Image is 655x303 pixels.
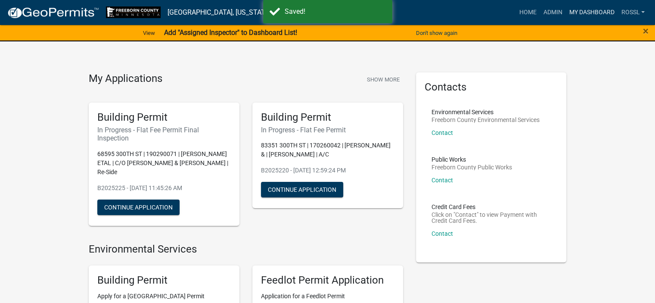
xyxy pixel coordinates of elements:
[540,4,565,21] a: Admin
[168,5,271,20] a: [GEOGRAPHIC_DATA], [US_STATE]
[363,72,403,87] button: Show More
[89,243,403,256] h4: Environmental Services
[643,25,649,37] span: ×
[431,177,453,184] a: Contact
[106,6,161,18] img: Freeborn County, Minnesota
[413,26,461,40] button: Don't show again
[97,292,231,301] p: Apply for a [GEOGRAPHIC_DATA] Permit
[643,26,649,36] button: Close
[618,4,648,21] a: RossL
[431,117,540,123] p: Freeborn County Environmental Services
[97,184,231,193] p: B2025225 - [DATE] 11:45:26 AM
[97,126,231,142] h6: In Progress - Flat Fee Permit Final Inspection
[431,204,551,210] p: Credit Card Fees
[431,212,551,224] p: Click on "Contact" to view Payment with Credit Card Fees.
[97,200,180,215] button: Continue Application
[97,111,231,124] h5: Building Permit
[261,141,394,159] p: 83351 300TH ST | 170260042 | [PERSON_NAME] & | [PERSON_NAME] | A/C
[89,72,162,85] h4: My Applications
[261,166,394,175] p: B2025220 - [DATE] 12:59:24 PM
[431,164,512,170] p: Freeborn County Public Works
[164,28,297,37] strong: Add "Assigned Inspector" to Dashboard List!
[565,4,618,21] a: My Dashboard
[261,126,394,134] h6: In Progress - Flat Fee Permit
[97,150,231,177] p: 68595 300TH ST | 190290071 | [PERSON_NAME] ETAL | C/O [PERSON_NAME] & [PERSON_NAME] | Re-Side
[515,4,540,21] a: Home
[285,6,386,17] div: Saved!
[140,26,158,40] a: View
[431,156,512,162] p: Public Works
[425,81,558,94] h5: Contacts
[261,182,343,197] button: Continue Application
[97,274,231,287] h5: Building Permit
[431,129,453,136] a: Contact
[261,274,394,287] h5: Feedlot Permit Application
[431,230,453,237] a: Contact
[431,109,540,115] p: Environmental Services
[261,111,394,124] h5: Building Permit
[261,292,394,301] p: Application for a Feedlot Permit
